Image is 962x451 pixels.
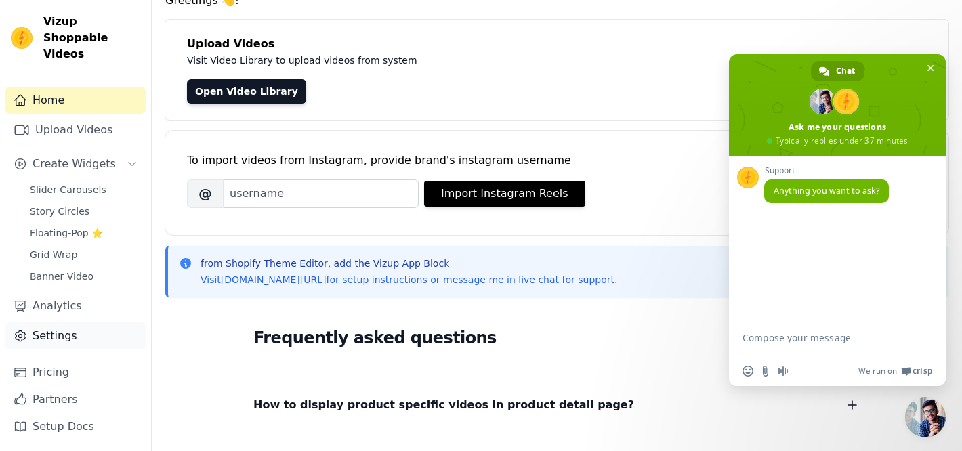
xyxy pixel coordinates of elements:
a: Analytics [5,293,146,320]
a: Banner Video [22,267,146,286]
a: Pricing [5,359,146,386]
a: Setup Docs [5,413,146,440]
span: Crisp [913,366,932,377]
div: To import videos from Instagram, provide brand's instagram username [187,152,927,169]
span: Banner Video [30,270,93,283]
span: Create Widgets [33,156,116,172]
span: Story Circles [30,205,89,218]
a: Home [5,87,146,114]
textarea: Compose your message... [743,332,902,356]
img: Vizup [11,27,33,49]
span: Slider Carousels [30,183,106,196]
p: Visit Video Library to upload videos from system [187,52,794,68]
button: Import Instagram Reels [424,181,585,207]
span: We run on [858,366,897,377]
span: Insert an emoji [743,366,753,377]
a: Slider Carousels [22,180,146,199]
span: Audio message [778,366,789,377]
button: How to display product specific videos in product detail page? [253,395,860,414]
h2: Frequently asked questions [253,324,860,351]
span: Floating-Pop ⭐ [30,226,103,240]
span: @ [187,179,224,208]
p: Visit for setup instructions or message me in live chat for support. [201,273,617,286]
span: Grid Wrap [30,248,77,261]
a: Settings [5,322,146,349]
span: Close chat [923,61,938,75]
span: Send a file [760,366,771,377]
a: Open Video Library [187,79,306,104]
a: Grid Wrap [22,245,146,264]
span: Anything you want to ask? [774,185,879,196]
a: Partners [5,386,146,413]
button: Create Widgets [5,150,146,177]
a: [DOMAIN_NAME][URL] [221,274,327,285]
a: Story Circles [22,202,146,221]
span: Support [764,166,889,175]
div: Close chat [905,397,946,437]
p: from Shopify Theme Editor, add the Vizup App Block [201,257,617,270]
div: Chat [811,61,864,81]
span: How to display product specific videos in product detail page? [253,395,634,414]
span: Chat [836,61,855,81]
h4: Upload Videos [187,36,927,52]
a: Upload Videos [5,116,146,144]
a: We run onCrisp [858,366,932,377]
a: Floating-Pop ⭐ [22,223,146,242]
input: username [224,179,419,208]
span: Vizup Shoppable Videos [43,14,140,62]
